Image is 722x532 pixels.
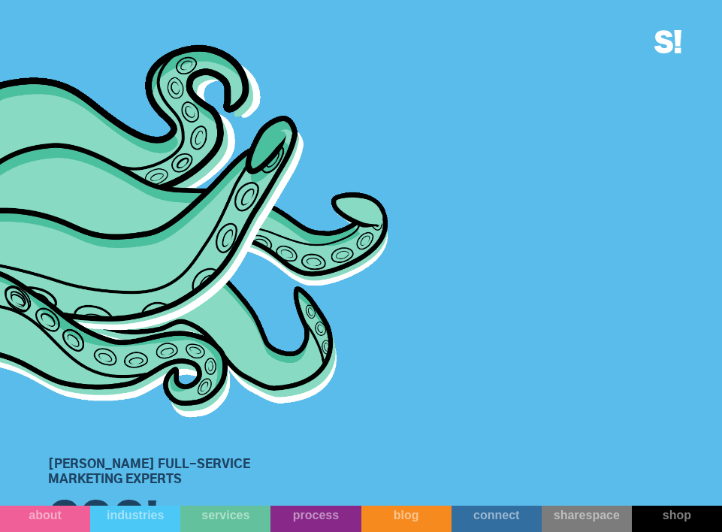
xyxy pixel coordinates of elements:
[361,506,452,532] a: blog
[90,508,180,522] div: industries
[90,506,180,532] a: industries
[361,508,452,522] div: blog
[48,457,426,488] h1: [PERSON_NAME] Full-Service Marketing Experts
[180,508,270,522] div: services
[542,506,632,532] a: sharespace
[270,506,361,532] a: process
[452,508,542,522] div: connect
[542,508,632,522] div: sharespace
[180,506,270,532] a: services
[632,508,722,522] div: shop
[654,30,681,53] img: This is an image of the white S! logo
[452,506,542,532] a: connect
[270,508,361,522] div: process
[632,506,722,532] a: shop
